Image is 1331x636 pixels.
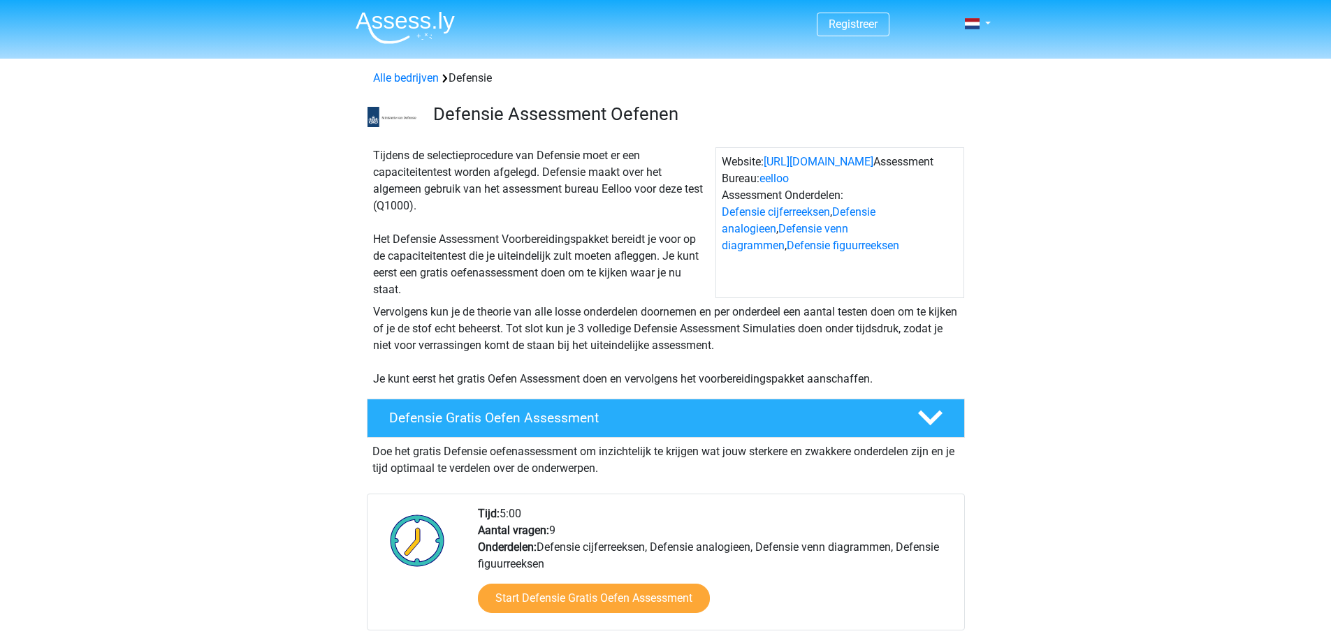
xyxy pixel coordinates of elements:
h3: Defensie Assessment Oefenen [433,103,954,125]
a: [URL][DOMAIN_NAME] [764,155,873,168]
h4: Defensie Gratis Oefen Assessment [389,410,895,426]
a: Defensie Gratis Oefen Assessment [361,399,970,438]
a: Defensie cijferreeksen [722,205,830,219]
div: 5:00 9 Defensie cijferreeksen, Defensie analogieen, Defensie venn diagrammen, Defensie figuurreeksen [467,505,963,630]
a: Defensie venn diagrammen [722,222,848,252]
a: Start Defensie Gratis Oefen Assessment [478,584,710,613]
b: Aantal vragen: [478,524,549,537]
a: Defensie analogieen [722,205,875,235]
a: Defensie figuurreeksen [787,239,899,252]
a: Registreer [829,17,878,31]
div: Website: Assessment Bureau: Assessment Onderdelen: , , , [715,147,964,298]
b: Tijd: [478,507,500,520]
div: Vervolgens kun je de theorie van alle losse onderdelen doornemen en per onderdeel een aantal test... [368,304,964,387]
img: Assessly [356,11,455,44]
div: Doe het gratis Defensie oefenassessment om inzichtelijk te krijgen wat jouw sterkere en zwakkere ... [367,438,965,477]
b: Onderdelen: [478,540,537,554]
a: eelloo [759,172,789,185]
div: Defensie [368,70,964,87]
a: Alle bedrijven [373,71,439,84]
div: Tijdens de selectieprocedure van Defensie moet er een capaciteitentest worden afgelegd. Defensie ... [368,147,715,298]
img: Klok [382,505,453,575]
